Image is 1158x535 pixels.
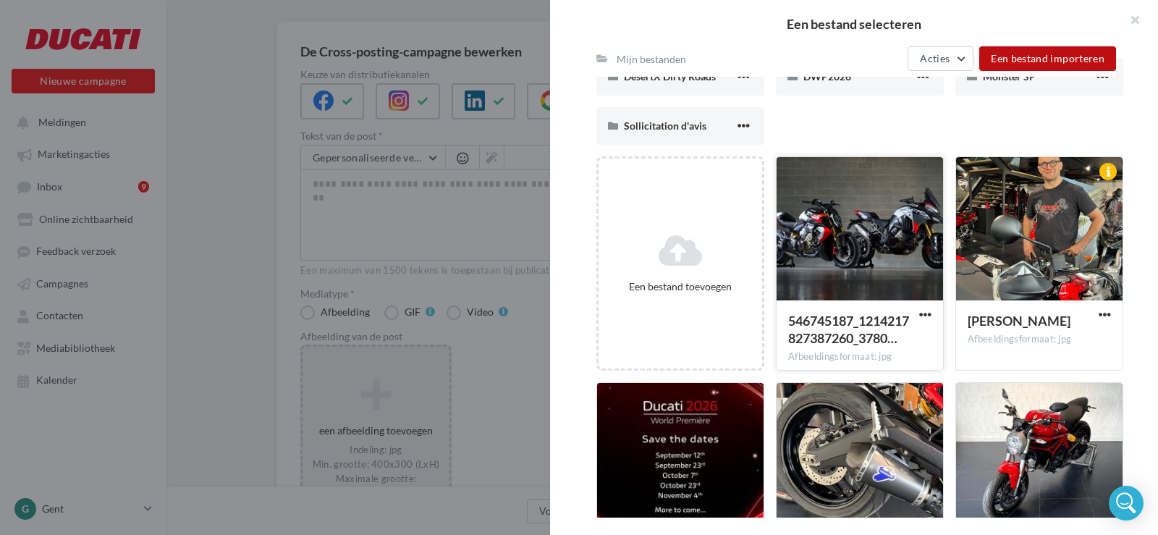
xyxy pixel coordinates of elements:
[983,70,1036,83] span: Monster SP
[788,350,931,363] div: Afbeeldingsformaat: jpg
[624,70,716,83] span: DesertX Dirty Roads
[908,46,973,71] button: Acties
[803,70,851,83] span: DWP2026
[573,17,1135,30] h2: Een bestand selecteren
[617,52,686,67] div: Mijn bestanden
[788,313,909,346] span: 546745187_1214217827387260_3780435637252289996_n
[968,333,1111,346] div: Afbeeldingsformaat: jpg
[968,313,1070,329] span: Michele
[991,52,1104,64] span: Een bestand importeren
[1109,486,1144,521] div: Open Intercom Messenger
[604,279,756,294] div: Een bestand toevoegen
[920,52,950,64] span: Acties
[624,119,706,132] span: Sollicitation d'avis
[979,46,1116,71] button: Een bestand importeren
